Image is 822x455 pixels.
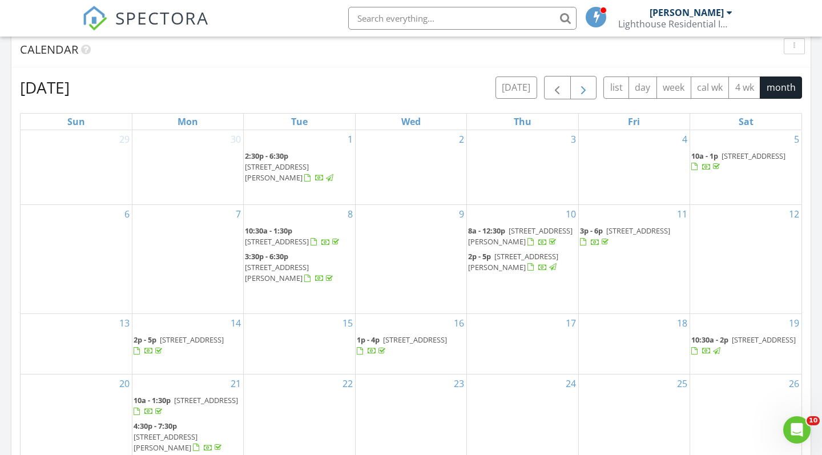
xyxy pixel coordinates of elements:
a: Go to July 7, 2025 [233,205,243,223]
a: 3:30p - 6:30p [STREET_ADDRESS][PERSON_NAME] [245,251,335,283]
a: Go to July 10, 2025 [563,205,578,223]
a: 10:30a - 2p [STREET_ADDRESS] [691,335,796,356]
a: Go to July 22, 2025 [340,375,355,393]
span: [STREET_ADDRESS] [722,151,785,161]
td: Go to June 29, 2025 [21,130,132,205]
button: cal wk [691,76,730,99]
span: [STREET_ADDRESS] [174,395,238,405]
a: Go to July 26, 2025 [787,375,801,393]
a: 10:30a - 1:30p [STREET_ADDRESS] [245,224,353,249]
td: Go to July 3, 2025 [467,130,578,205]
a: Go to July 23, 2025 [452,375,466,393]
td: Go to July 15, 2025 [244,313,355,374]
a: Go to June 29, 2025 [117,130,132,148]
a: 4:30p - 7:30p [STREET_ADDRESS][PERSON_NAME] [134,421,224,453]
a: 2p - 5p [STREET_ADDRESS][PERSON_NAME] [468,250,577,275]
td: Go to July 12, 2025 [690,205,801,314]
a: 10a - 1:30p [STREET_ADDRESS] [134,394,242,418]
td: Go to July 19, 2025 [690,313,801,374]
span: [STREET_ADDRESS] [383,335,447,345]
a: Go to July 14, 2025 [228,314,243,332]
iframe: Intercom live chat [783,416,811,444]
span: 10:30a - 1:30p [245,226,292,236]
td: Go to July 17, 2025 [467,313,578,374]
a: Go to July 1, 2025 [345,130,355,148]
a: Friday [626,114,642,130]
td: Go to July 4, 2025 [578,130,690,205]
a: 10:30a - 1:30p [STREET_ADDRESS] [245,226,341,247]
a: Thursday [511,114,534,130]
a: SPECTORA [82,15,209,39]
a: 10:30a - 2p [STREET_ADDRESS] [691,333,800,358]
td: Go to July 1, 2025 [244,130,355,205]
a: Go to July 13, 2025 [117,314,132,332]
a: Go to July 18, 2025 [675,314,690,332]
input: Search everything... [348,7,577,30]
span: [STREET_ADDRESS] [245,236,309,247]
span: 2p - 5p [134,335,156,345]
a: 1p - 4p [STREET_ADDRESS] [357,335,447,356]
button: week [656,76,691,99]
td: Go to July 10, 2025 [467,205,578,314]
a: Wednesday [399,114,423,130]
span: [STREET_ADDRESS] [606,226,670,236]
td: Go to July 7, 2025 [132,205,243,314]
span: 1p - 4p [357,335,380,345]
span: 10a - 1p [691,151,718,161]
a: 10a - 1p [STREET_ADDRESS] [691,151,785,172]
button: Next month [570,76,597,99]
td: Go to July 14, 2025 [132,313,243,374]
a: Go to July 5, 2025 [792,130,801,148]
a: Go to July 12, 2025 [787,205,801,223]
span: 8a - 12:30p [468,226,505,236]
td: Go to July 6, 2025 [21,205,132,314]
button: [DATE] [495,76,537,99]
span: [STREET_ADDRESS][PERSON_NAME] [245,162,309,183]
img: The Best Home Inspection Software - Spectora [82,6,107,31]
td: Go to June 30, 2025 [132,130,243,205]
td: Go to July 8, 2025 [244,205,355,314]
a: Sunday [65,114,87,130]
a: 3p - 6p [STREET_ADDRESS] [580,226,670,247]
a: Go to July 17, 2025 [563,314,578,332]
a: 10a - 1:30p [STREET_ADDRESS] [134,395,238,416]
a: Monday [175,114,200,130]
a: Go to June 30, 2025 [228,130,243,148]
span: [STREET_ADDRESS][PERSON_NAME] [468,226,573,247]
a: Go to July 15, 2025 [340,314,355,332]
a: Go to July 19, 2025 [787,314,801,332]
a: Go to July 24, 2025 [563,375,578,393]
button: day [628,76,657,99]
span: [STREET_ADDRESS][PERSON_NAME] [134,432,198,453]
a: 2:30p - 6:30p [STREET_ADDRESS][PERSON_NAME] [245,150,353,186]
a: Go to July 11, 2025 [675,205,690,223]
a: 3:30p - 6:30p [STREET_ADDRESS][PERSON_NAME] [245,250,353,286]
button: Previous month [544,76,571,99]
a: Go to July 9, 2025 [457,205,466,223]
a: Go to July 4, 2025 [680,130,690,148]
span: 2p - 5p [468,251,491,261]
td: Go to July 11, 2025 [578,205,690,314]
span: SPECTORA [115,6,209,30]
a: 8a - 12:30p [STREET_ADDRESS][PERSON_NAME] [468,224,577,249]
a: Go to July 3, 2025 [569,130,578,148]
td: Go to July 5, 2025 [690,130,801,205]
button: month [760,76,802,99]
span: 3p - 6p [580,226,603,236]
div: [PERSON_NAME] [650,7,724,18]
span: 10 [807,416,820,425]
a: 2p - 5p [STREET_ADDRESS][PERSON_NAME] [468,251,558,272]
span: [STREET_ADDRESS] [160,335,224,345]
span: [STREET_ADDRESS] [732,335,796,345]
span: 3:30p - 6:30p [245,251,288,261]
a: Go to July 2, 2025 [457,130,466,148]
button: 4 wk [728,76,760,99]
a: Tuesday [289,114,310,130]
span: Calendar [20,42,78,57]
h2: [DATE] [20,76,70,99]
span: [STREET_ADDRESS][PERSON_NAME] [468,251,558,272]
span: 2:30p - 6:30p [245,151,288,161]
a: 2p - 5p [STREET_ADDRESS] [134,335,224,356]
a: Go to July 8, 2025 [345,205,355,223]
a: Go to July 25, 2025 [675,375,690,393]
